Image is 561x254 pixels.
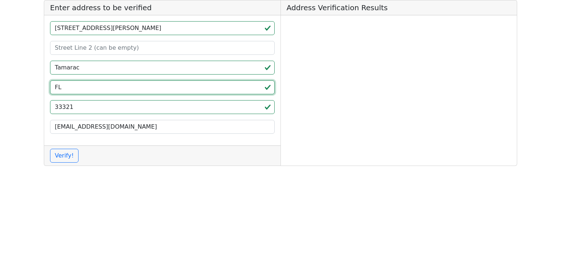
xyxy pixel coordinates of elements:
[50,21,275,35] input: Street Line 1
[50,120,275,134] input: Your Email
[50,149,79,163] button: Verify!
[50,41,275,55] input: Street Line 2 (can be empty)
[281,0,517,15] h5: Address Verification Results
[50,100,275,114] input: ZIP code 5 or 5+4
[44,0,280,15] h5: Enter address to be verified
[50,61,275,75] input: City
[50,80,275,94] input: 2-Letter State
